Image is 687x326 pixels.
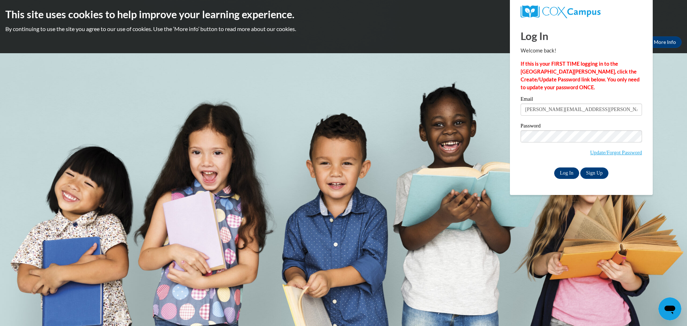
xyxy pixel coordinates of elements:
a: Sign Up [580,167,608,179]
p: Welcome back! [521,47,642,55]
a: Update/Forgot Password [590,150,642,155]
h1: Log In [521,29,642,43]
strong: If this is your FIRST TIME logging in to the [GEOGRAPHIC_DATA][PERSON_NAME], click the Create/Upd... [521,61,640,90]
a: COX Campus [521,5,642,18]
p: By continuing to use the site you agree to our use of cookies. Use the ‘More info’ button to read... [5,25,682,33]
a: More Info [648,36,682,48]
label: Password [521,123,642,130]
input: Log In [554,167,579,179]
h2: This site uses cookies to help improve your learning experience. [5,7,682,21]
iframe: Button to launch messaging window [658,297,681,320]
img: COX Campus [521,5,601,18]
label: Email [521,96,642,104]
